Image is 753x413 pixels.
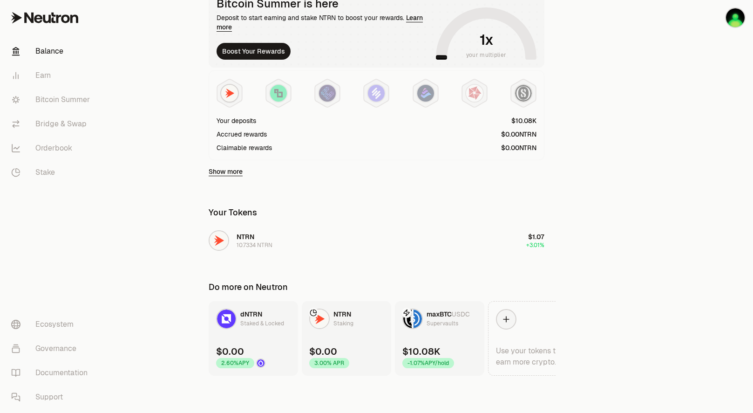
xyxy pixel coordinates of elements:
img: EtherFi Points [319,85,336,102]
img: Solv Points [368,85,385,102]
img: dNTRN Logo [217,310,236,328]
a: Governance [4,337,101,361]
span: +3.01% [526,241,544,249]
a: Earn [4,63,101,88]
span: NTRN [333,310,351,318]
a: Documentation [4,361,101,385]
span: maxBTC [427,310,452,318]
img: Structured Points [515,85,532,102]
img: USDC Logo [414,310,422,328]
img: NTRN Logo [310,310,329,328]
a: Show more [209,167,243,176]
a: Stake [4,160,101,185]
img: Lombard Lux [270,85,287,102]
a: dNTRN LogodNTRNStaked & Locked$0.002.60%APYDrop [209,301,298,376]
img: NTRN Logo [210,231,228,250]
a: Balance [4,39,101,63]
a: maxBTC LogoUSDC LogomaxBTCUSDCSupervaults$10.08K-1.07%APY/hold [395,301,484,376]
span: $1.07 [528,233,544,241]
div: Your deposits [217,116,256,125]
a: Bridge & Swap [4,112,101,136]
div: Claimable rewards [217,143,272,152]
div: $10.08K [402,345,440,358]
div: Deposit to start earning and stake NTRN to boost your rewards. [217,13,432,32]
button: Boost Your Rewards [217,43,291,60]
span: USDC [452,310,470,318]
span: dNTRN [240,310,262,318]
div: -1.07% APY/hold [402,358,454,368]
div: Staking [333,319,353,328]
a: Bitcoin Summer [4,88,101,112]
a: Support [4,385,101,409]
img: maxBTC Logo [403,310,412,328]
img: Mars Fragments [466,85,483,102]
div: Staked & Locked [240,319,284,328]
div: Supervaults [427,319,458,328]
a: Use your tokens to earn more crypto. [488,301,577,376]
div: Do more on Neutron [209,281,288,294]
div: 3.00% APR [309,358,349,368]
button: NTRN LogoNTRN10.7334 NTRN$1.07+3.01% [203,227,550,255]
span: NTRN [237,233,254,241]
a: Orderbook [4,136,101,160]
img: Bedrock Diamonds [417,85,434,102]
div: $0.00 [216,345,244,358]
div: Use your tokens to earn more crypto. [496,345,570,368]
div: Your Tokens [209,206,257,219]
img: NTRN [221,85,238,102]
a: NTRN LogoNTRNStaking$0.003.00% APR [302,301,391,376]
div: $0.00 [309,345,337,358]
img: KO [726,8,745,27]
div: Accrued rewards [217,130,267,139]
div: 2.60% APY [216,358,254,368]
div: 10.7334 NTRN [237,241,272,249]
a: Ecosystem [4,312,101,337]
img: Drop [257,359,265,367]
span: your multiplier [466,50,507,60]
